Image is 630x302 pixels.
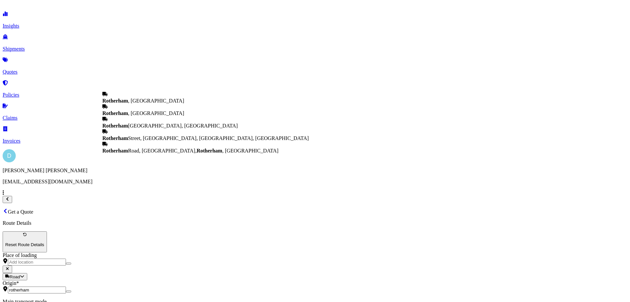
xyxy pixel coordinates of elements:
[102,98,128,104] b: Rotherham
[3,273,27,280] button: Select transport
[3,220,627,226] p: Route Details
[102,135,309,141] span: Street, [GEOGRAPHIC_DATA], [GEOGRAPHIC_DATA], [GEOGRAPHIC_DATA]
[3,92,627,98] p: Policies
[102,135,128,141] b: Rotherham
[3,46,627,52] p: Shipments
[102,148,128,153] b: Rotherham
[3,179,627,185] p: [EMAIL_ADDRESS][DOMAIN_NAME]
[3,252,627,258] div: Place of loading
[197,148,222,153] b: Rotherham
[66,290,71,292] button: Show suggestions
[102,123,238,128] span: [GEOGRAPHIC_DATA], [GEOGRAPHIC_DATA]
[10,274,20,279] span: Road
[7,152,11,159] span: D
[3,280,627,286] div: Origin
[3,23,627,29] p: Insights
[3,115,627,121] p: Claims
[66,263,71,265] button: Show suggestions
[102,123,128,128] b: Rotherham
[102,91,309,154] div: Show suggestions
[102,110,128,116] b: Rotherham
[3,168,627,174] p: [PERSON_NAME] [PERSON_NAME]
[8,287,66,293] input: Origin
[5,242,44,247] p: Reset Route Details
[3,138,627,144] p: Invoices
[102,110,184,116] span: , [GEOGRAPHIC_DATA]
[3,69,627,75] p: Quotes
[102,98,184,104] span: , [GEOGRAPHIC_DATA]
[102,148,279,153] span: Road, [GEOGRAPHIC_DATA], , [GEOGRAPHIC_DATA]
[8,259,66,266] input: Place of loading
[3,208,627,215] p: Get a Quote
